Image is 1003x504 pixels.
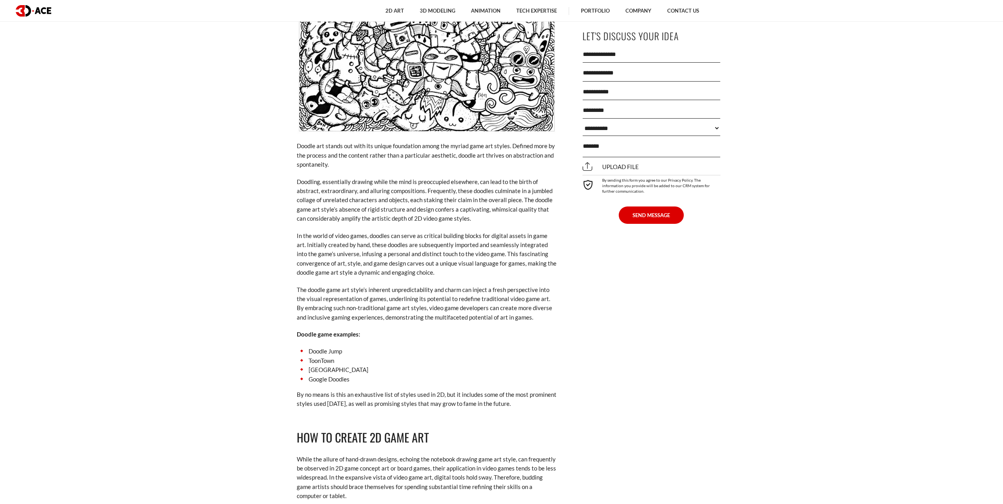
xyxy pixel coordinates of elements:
[297,455,557,501] p: While the allure of hand-drawn designs, echoing the notebook drawing game art style, can frequent...
[297,141,557,169] p: Doodle art stands out with its unique foundation among the myriad game art styles. Defined more b...
[297,285,557,322] p: The doodle game art style’s inherent unpredictability and charm can inject a fresh perspective in...
[582,175,720,194] div: By sending this form you agree to our Privacy Policy. The information you provide will be added t...
[619,206,684,224] button: SEND MESSAGE
[297,428,557,447] h2: How to Create 2D Game Art
[297,331,360,338] strong: Doodle game examples:
[297,347,557,356] li: Doodle Jump
[582,27,720,45] p: Let's Discuss Your Idea
[297,365,557,374] li: [GEOGRAPHIC_DATA]
[297,356,557,365] li: ToonTown
[297,390,557,409] p: By no means is this an exhaustive list of styles used in 2D, but it includes some of the most pro...
[582,163,639,170] span: Upload file
[297,231,557,277] p: In the world of video games, doodles can serve as critical building blocks for digital assets in ...
[297,375,557,384] li: Google Doodles
[297,177,557,223] p: Doodling, essentially drawing while the mind is preoccupied elsewhere, can lead to the birth of a...
[16,5,51,17] img: logo dark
